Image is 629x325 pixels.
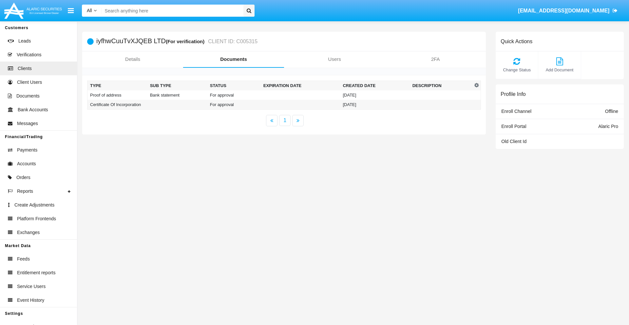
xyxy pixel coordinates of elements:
[284,51,385,67] a: Users
[17,160,36,167] span: Accounts
[501,109,531,114] span: Enroll Channel
[499,67,535,73] span: Change Status
[17,229,40,236] span: Exchanges
[598,124,618,129] span: Alaric Pro
[17,120,38,127] span: Messages
[147,90,207,100] td: Bank statement
[87,81,147,91] th: Type
[82,7,102,14] a: All
[501,139,526,144] span: Old Client Id
[261,81,340,91] th: Expiration date
[17,147,37,153] span: Payments
[17,51,41,58] span: Verifications
[410,81,473,91] th: Description
[340,81,410,91] th: Created Date
[207,81,261,91] th: Status
[183,51,284,67] a: Documents
[340,100,410,110] td: [DATE]
[515,2,621,20] a: [EMAIL_ADDRESS][DOMAIN_NAME]
[17,79,42,86] span: Client Users
[166,38,206,45] div: (For verification)
[17,269,56,276] span: Entitlement reports
[605,109,618,114] span: Offline
[14,202,54,208] span: Create Adjustments
[96,38,257,45] h5: iyfhwCuuTvXJQEB LTD
[147,81,207,91] th: Sub Type
[542,67,577,73] span: Add Document
[206,39,257,44] small: CLIENT ID: C005315
[501,91,525,97] h6: Profile Info
[17,283,46,290] span: Service Users
[17,215,56,222] span: Platform Frontends
[87,90,147,100] td: Proof of address
[82,51,183,67] a: Details
[18,38,31,45] span: Leads
[18,65,32,72] span: Clients
[18,106,48,113] span: Bank Accounts
[16,174,30,181] span: Orders
[17,188,33,195] span: Reports
[340,90,410,100] td: [DATE]
[87,100,147,110] td: Certificate Of Incorporation
[87,8,92,13] span: All
[207,100,261,110] td: For approval
[207,90,261,100] td: For approval
[501,124,526,129] span: Enroll Portal
[3,1,63,20] img: Logo image
[102,5,241,17] input: Search
[385,51,486,67] a: 2FA
[501,38,532,45] h6: Quick Actions
[16,93,40,99] span: Documents
[17,256,30,262] span: Feeds
[518,8,609,13] span: [EMAIL_ADDRESS][DOMAIN_NAME]
[17,297,44,304] span: Event History
[82,115,486,126] nav: paginator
